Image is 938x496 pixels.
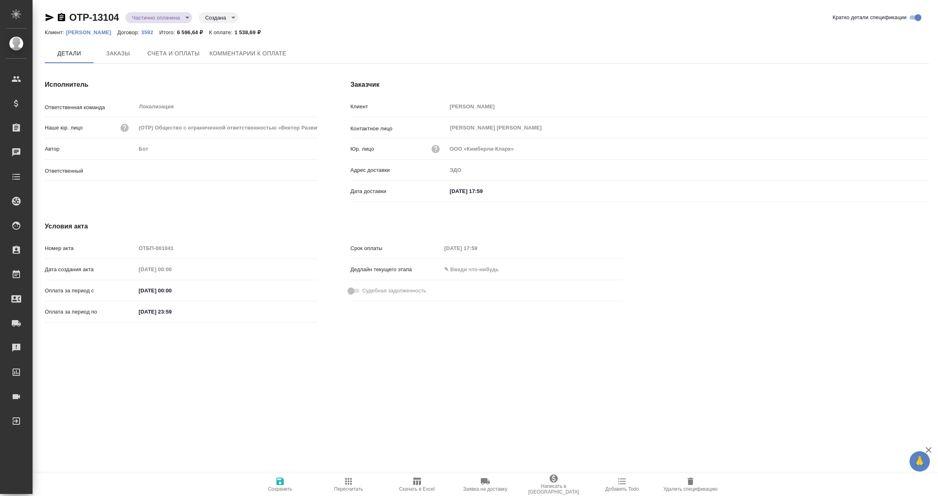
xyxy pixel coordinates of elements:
[447,164,929,176] input: Пустое поле
[441,263,513,275] input: ✎ Введи что-нибудь
[833,13,907,22] span: Кратко детали спецификации
[45,124,83,132] p: Наше юр. лицо
[66,29,117,35] p: [PERSON_NAME]
[45,222,623,231] h4: Условия акта
[199,12,238,23] div: Частично оплачена
[362,287,426,295] span: Судебная задолженность
[136,285,207,296] input: ✎ Введи что-нибудь
[66,29,117,35] a: [PERSON_NAME]
[69,12,119,23] a: OTP-13104
[45,287,136,295] p: Оплата за период с
[351,266,442,274] p: Дедлайн текущего этапа
[136,143,318,155] input: Пустое поле
[125,12,192,23] div: Частично оплачена
[136,263,207,275] input: Пустое поле
[45,29,66,35] p: Клиент:
[45,244,136,252] p: Номер акта
[447,143,929,155] input: Пустое поле
[447,101,929,112] input: Пустое поле
[447,185,518,197] input: ✎ Введи что-нибудь
[351,145,374,153] p: Юр. лицо
[313,169,315,171] button: Open
[45,308,136,316] p: Оплата за период по
[99,48,138,59] span: Заказы
[136,306,207,318] input: ✎ Введи что-нибудь
[45,80,318,90] h4: Исполнитель
[45,13,55,22] button: Скопировать ссылку для ЯМессенджера
[45,103,136,112] p: Ответственная команда
[50,48,89,59] span: Детали
[910,451,930,472] button: 🙏
[209,29,234,35] p: К оплате:
[117,29,141,35] p: Договор:
[351,103,447,111] p: Клиент
[210,48,287,59] span: Комментарии к оплате
[351,187,447,195] p: Дата доставки
[159,29,177,35] p: Итого:
[351,166,447,174] p: Адрес доставки
[203,14,228,21] button: Создана
[441,242,513,254] input: Пустое поле
[45,167,136,175] p: Ответственный
[45,266,136,274] p: Дата создания акта
[147,48,200,59] span: Счета и оплаты
[136,242,318,254] input: Пустое поле
[234,29,267,35] p: 1 538,69 ₽
[913,453,927,470] span: 🙏
[57,13,66,22] button: Скопировать ссылку
[136,122,318,134] input: Пустое поле
[141,29,159,35] p: 3592
[45,145,136,153] p: Автор
[177,29,209,35] p: 6 596,64 ₽
[141,29,159,35] a: 3592
[351,125,447,133] p: Контактное лицо
[129,14,182,21] button: Частично оплачена
[351,244,442,252] p: Срок оплаты
[351,80,929,90] h4: Заказчик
